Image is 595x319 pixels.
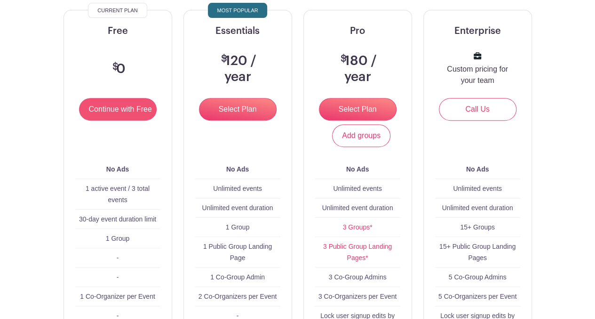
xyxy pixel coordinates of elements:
[80,293,155,300] span: 1 Co-Organizer per Event
[439,98,516,121] a: Call Us
[210,273,265,281] span: 1 Co-Group Admin
[199,98,277,121] input: Select Plan
[446,64,509,86] p: Custom pricing for your team
[329,273,387,281] span: 3 Co-Group Admins
[323,243,392,262] a: 3 Public Group Landing Pages*
[460,223,495,231] span: 15+ Groups
[435,25,520,37] h5: Enterprise
[86,185,150,204] span: 1 active event / 3 total events
[346,165,369,173] b: No Ads
[439,243,516,262] span: 15+ Public Group Landing Pages
[75,25,160,37] h5: Free
[332,124,390,147] a: Add groups
[112,62,119,72] span: $
[318,293,397,300] span: 3 Co-Organizers per Event
[110,61,126,77] h3: 0
[203,243,272,262] span: 1 Public Group Landing Page
[226,165,249,173] b: No Ads
[202,204,273,212] span: Unlimited event duration
[213,185,262,192] span: Unlimited events
[217,5,258,16] span: Most Popular
[79,215,156,223] span: 30-day event duration limit
[79,98,157,121] input: Continue with Free
[195,25,280,37] h5: Essentials
[319,98,397,121] input: Select Plan
[315,25,400,37] h5: Pro
[226,223,250,231] span: 1 Group
[449,273,507,281] span: 5 Co-Group Admins
[438,293,517,300] span: 5 Co-Organizers per Event
[333,185,382,192] span: Unlimited events
[117,273,119,281] span: -
[342,223,372,231] a: 3 Groups*
[198,293,277,300] span: 2 Co-Organizers per Event
[221,54,227,64] span: $
[322,204,393,212] span: Unlimited event duration
[106,165,129,173] b: No Ads
[341,54,347,64] span: $
[106,235,130,242] span: 1 Group
[206,53,269,85] h3: 120 / year
[453,185,502,192] span: Unlimited events
[442,204,513,212] span: Unlimited event duration
[97,5,137,16] span: Current Plan
[117,254,119,262] span: -
[326,53,389,85] h3: 180 / year
[466,165,489,173] b: No Ads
